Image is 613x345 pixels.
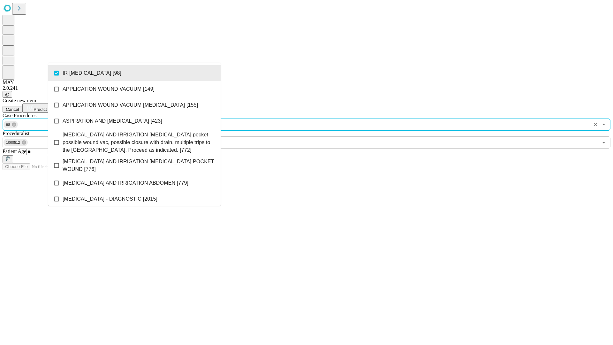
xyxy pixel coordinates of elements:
[4,139,28,146] div: 1000512
[63,85,155,93] span: APPLICATION WOUND VACUUM [149]
[63,69,121,77] span: IR [MEDICAL_DATA] [98]
[4,121,13,128] span: 98
[63,158,216,173] span: [MEDICAL_DATA] AND IRRIGATION [MEDICAL_DATA] POCKET WOUND [776]
[3,98,36,103] span: Create new item
[3,113,36,118] span: Scheduled Procedure
[3,131,29,136] span: Proceduralist
[34,107,47,112] span: Predict
[63,179,188,187] span: [MEDICAL_DATA] AND IRRIGATION ABDOMEN [779]
[599,138,608,147] button: Open
[4,139,23,146] span: 1000512
[63,131,216,154] span: [MEDICAL_DATA] AND IRRIGATION [MEDICAL_DATA] pocket, possible wound vac, possible closure with dr...
[3,80,610,85] div: MAY
[63,195,157,203] span: [MEDICAL_DATA] - DIAGNOSTIC [2015]
[591,120,600,129] button: Clear
[63,101,198,109] span: APPLICATION WOUND VACUUM [MEDICAL_DATA] [155]
[22,103,52,113] button: Predict
[3,91,12,98] button: @
[599,120,608,129] button: Close
[6,107,19,112] span: Cancel
[3,106,22,113] button: Cancel
[63,117,162,125] span: ASPIRATION AND [MEDICAL_DATA] [423]
[3,85,610,91] div: 2.0.241
[4,121,18,128] div: 98
[3,149,26,154] span: Patient Age
[5,92,10,97] span: @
